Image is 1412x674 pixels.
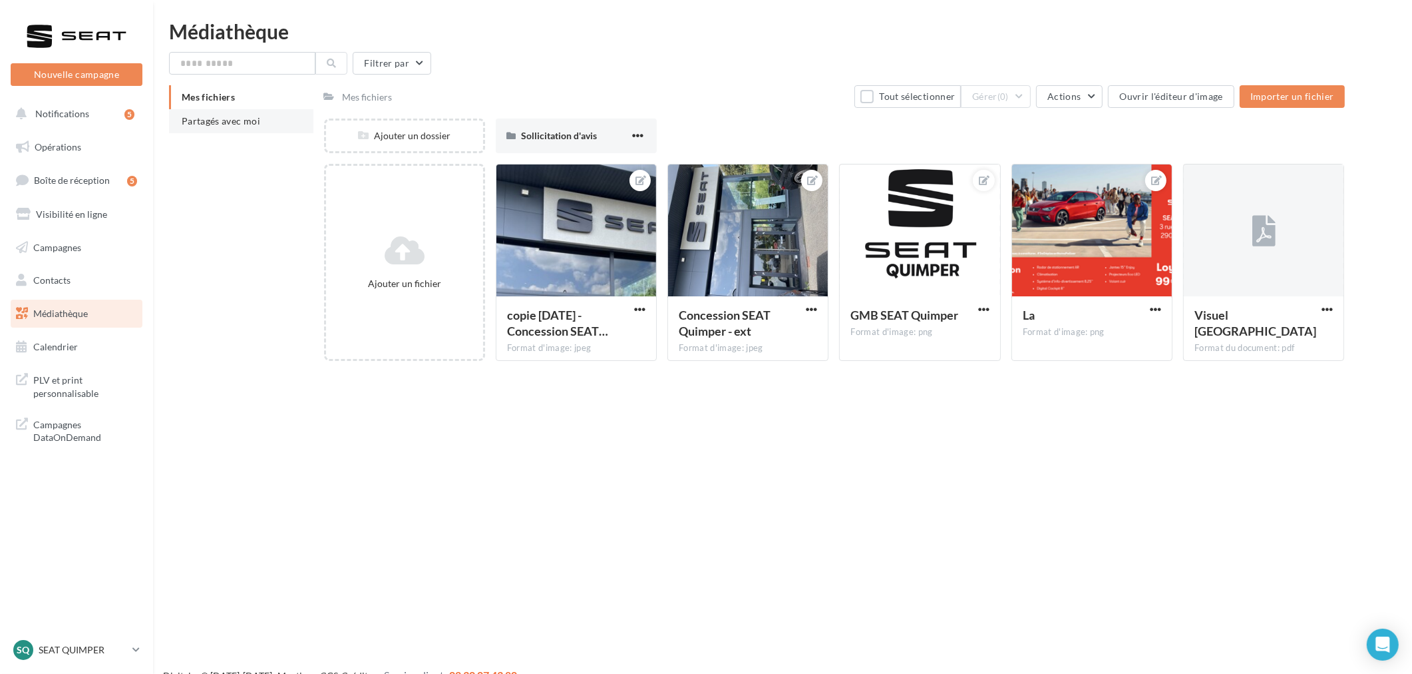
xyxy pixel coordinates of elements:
div: Format d'image: jpeg [507,342,645,354]
a: Campagnes [8,234,145,262]
button: Filtrer par [353,52,431,75]
span: Mes fichiers [182,91,235,103]
a: Visibilité en ligne [8,200,145,228]
span: Campagnes DataOnDemand [33,416,137,444]
span: Importer un fichier [1250,91,1334,102]
span: Boîte de réception [34,174,110,186]
button: Actions [1036,85,1103,108]
span: SQ [17,643,30,657]
span: (0) [997,91,1009,102]
div: Format d'image: png [1023,326,1161,338]
p: SEAT QUIMPER [39,643,127,657]
a: Boîte de réception5 [8,166,145,194]
div: Ajouter un dossier [326,129,483,143]
a: Contacts [8,266,145,294]
a: PLV et print personnalisable [8,366,145,405]
span: Contacts [33,274,71,286]
a: Médiathèque [8,300,145,328]
span: Concession SEAT Quimper - ext [679,308,771,338]
button: Ouvrir l'éditeur d'image [1108,85,1234,108]
span: Visuel place UJAP [1194,308,1316,338]
button: Notifications 5 [8,100,140,128]
span: GMB SEAT Quimper [850,308,958,322]
div: Format d'image: jpeg [679,342,817,354]
span: Opérations [35,141,81,153]
span: Sollicitation d'avis [521,130,597,141]
span: Visibilité en ligne [36,208,107,220]
button: Importer un fichier [1240,85,1345,108]
div: Mes fichiers [343,91,393,104]
button: Tout sélectionner [854,85,961,108]
div: Format d'image: png [850,326,989,338]
span: Actions [1047,91,1081,102]
div: Format du document: pdf [1194,342,1333,354]
div: 5 [124,109,134,120]
a: Campagnes DataOnDemand [8,410,145,450]
a: Opérations [8,133,145,161]
span: Campagnes [33,241,81,252]
span: Calendrier [33,341,78,352]
div: Ajouter un fichier [331,277,478,290]
span: PLV et print personnalisable [33,371,137,400]
span: copie 08-07-2025 - Concession SEAT Quimper - ext [507,308,608,338]
button: Gérer(0) [961,85,1031,108]
div: Open Intercom Messenger [1367,629,1399,661]
button: Nouvelle campagne [11,63,142,86]
div: Médiathèque [169,21,1396,41]
span: Notifications [35,108,89,119]
a: SQ SEAT QUIMPER [11,637,142,663]
span: Partagés avec moi [182,115,260,127]
span: Médiathèque [33,308,88,319]
a: Calendrier [8,333,145,361]
div: 5 [127,176,137,186]
span: La [1023,308,1035,322]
